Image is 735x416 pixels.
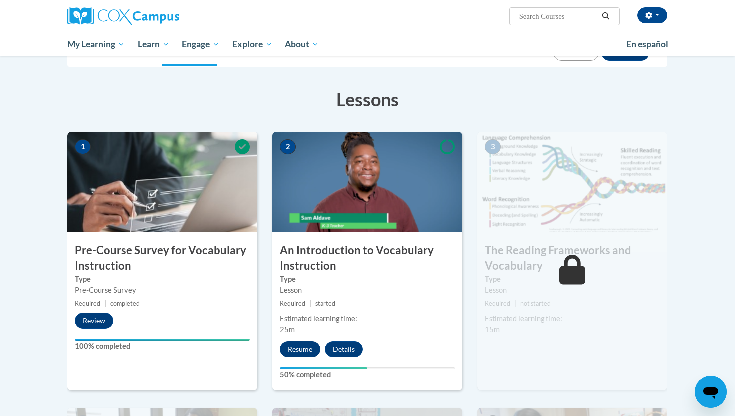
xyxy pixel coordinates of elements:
[485,274,660,285] label: Type
[485,313,660,324] div: Estimated learning time:
[75,339,250,341] div: Your progress
[175,33,226,56] a: Engage
[280,300,305,307] span: Required
[110,300,140,307] span: completed
[75,300,100,307] span: Required
[520,300,551,307] span: not started
[67,38,125,50] span: My Learning
[75,313,113,329] button: Review
[280,274,455,285] label: Type
[637,7,667,23] button: Account Settings
[52,33,682,56] div: Main menu
[477,243,667,274] h3: The Reading Frameworks and Vocabulary
[104,300,106,307] span: |
[280,285,455,296] div: Lesson
[75,274,250,285] label: Type
[232,38,272,50] span: Explore
[67,243,257,274] h3: Pre-Course Survey for Vocabulary Instruction
[138,38,169,50] span: Learn
[626,39,668,49] span: En español
[75,285,250,296] div: Pre-Course Survey
[272,243,462,274] h3: An Introduction to Vocabulary Instruction
[315,300,335,307] span: started
[280,313,455,324] div: Estimated learning time:
[279,33,326,56] a: About
[75,139,91,154] span: 1
[309,300,311,307] span: |
[325,341,363,357] button: Details
[620,34,675,55] a: En español
[272,132,462,232] img: Course Image
[131,33,176,56] a: Learn
[477,132,667,232] img: Course Image
[280,325,295,334] span: 25m
[598,10,613,22] button: Search
[67,87,667,112] h3: Lessons
[75,341,250,352] label: 100% completed
[518,10,598,22] input: Search Courses
[226,33,279,56] a: Explore
[285,38,319,50] span: About
[485,139,501,154] span: 3
[67,7,179,25] img: Cox Campus
[182,38,219,50] span: Engage
[280,139,296,154] span: 2
[67,132,257,232] img: Course Image
[67,7,257,25] a: Cox Campus
[280,369,455,380] label: 50% completed
[485,285,660,296] div: Lesson
[280,341,320,357] button: Resume
[280,367,367,369] div: Your progress
[695,376,727,408] iframe: Button to launch messaging window
[61,33,131,56] a: My Learning
[485,325,500,334] span: 15m
[485,300,510,307] span: Required
[514,300,516,307] span: |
